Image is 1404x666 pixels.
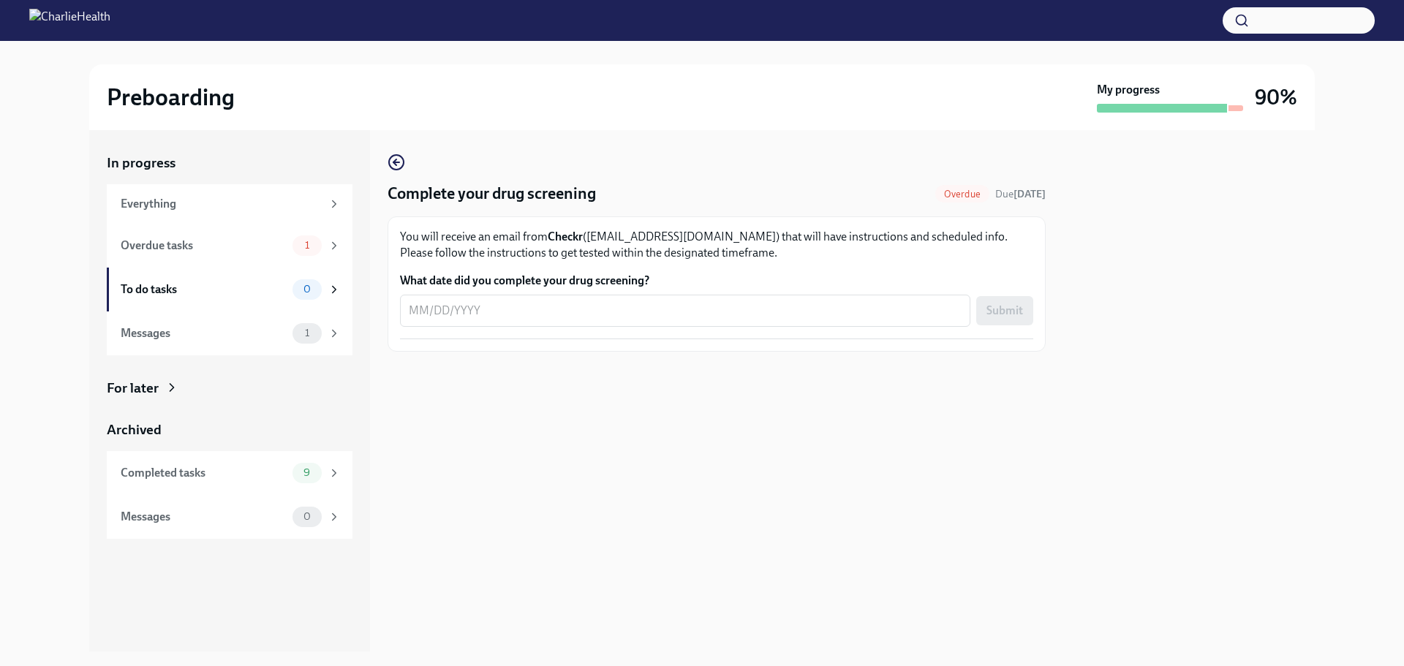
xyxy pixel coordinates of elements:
label: What date did you complete your drug screening? [400,273,1033,289]
a: Completed tasks9 [107,451,352,495]
span: 1 [296,328,318,338]
a: For later [107,379,352,398]
div: Everything [121,196,322,212]
div: Completed tasks [121,465,287,481]
div: Messages [121,509,287,525]
strong: Checkr [548,230,583,243]
div: Messages [121,325,287,341]
img: CharlieHealth [29,9,110,32]
a: Messages1 [107,311,352,355]
span: Overdue [935,189,989,200]
h3: 90% [1255,84,1297,110]
span: 1 [296,240,318,251]
a: Overdue tasks1 [107,224,352,268]
div: For later [107,379,159,398]
strong: My progress [1097,82,1160,98]
a: In progress [107,154,352,173]
a: Everything [107,184,352,224]
span: 0 [295,284,320,295]
a: To do tasks0 [107,268,352,311]
span: October 6th, 2025 09:00 [995,187,1046,201]
h4: Complete your drug screening [388,183,596,205]
div: Overdue tasks [121,238,287,254]
p: You will receive an email from ([EMAIL_ADDRESS][DOMAIN_NAME]) that will have instructions and sch... [400,229,1033,261]
span: 0 [295,511,320,522]
span: Due [995,188,1046,200]
a: Archived [107,420,352,439]
span: 9 [295,467,319,478]
h2: Preboarding [107,83,235,112]
div: To do tasks [121,281,287,298]
a: Messages0 [107,495,352,539]
strong: [DATE] [1014,188,1046,200]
